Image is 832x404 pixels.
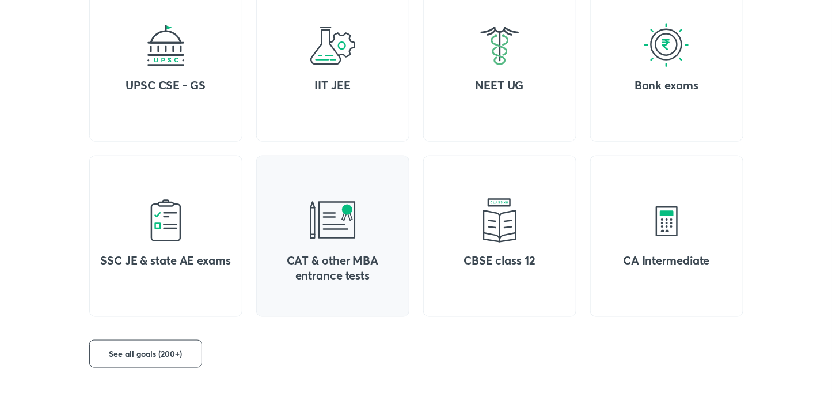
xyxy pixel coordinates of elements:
[143,198,189,244] img: goal-icon
[98,253,233,268] h4: SSC JE & state AE exams
[477,198,523,244] img: goal-icon
[432,78,567,93] h4: NEET UG
[109,348,182,360] span: See all goals (200+)
[310,22,356,69] img: goal-icon
[265,253,400,283] h4: CAT & other MBA entrance tests
[599,78,734,93] h4: Bank exams
[310,198,356,244] img: goal-icon
[98,78,233,93] h4: UPSC CSE - GS
[432,253,567,268] h4: CBSE class 12
[477,22,523,69] img: goal-icon
[644,22,690,69] img: goal-icon
[143,22,189,69] img: goal-icon
[265,78,400,93] h4: IIT JEE
[89,340,202,368] button: See all goals (200+)
[599,253,734,268] h4: CA Intermediate
[644,198,690,244] img: goal-icon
